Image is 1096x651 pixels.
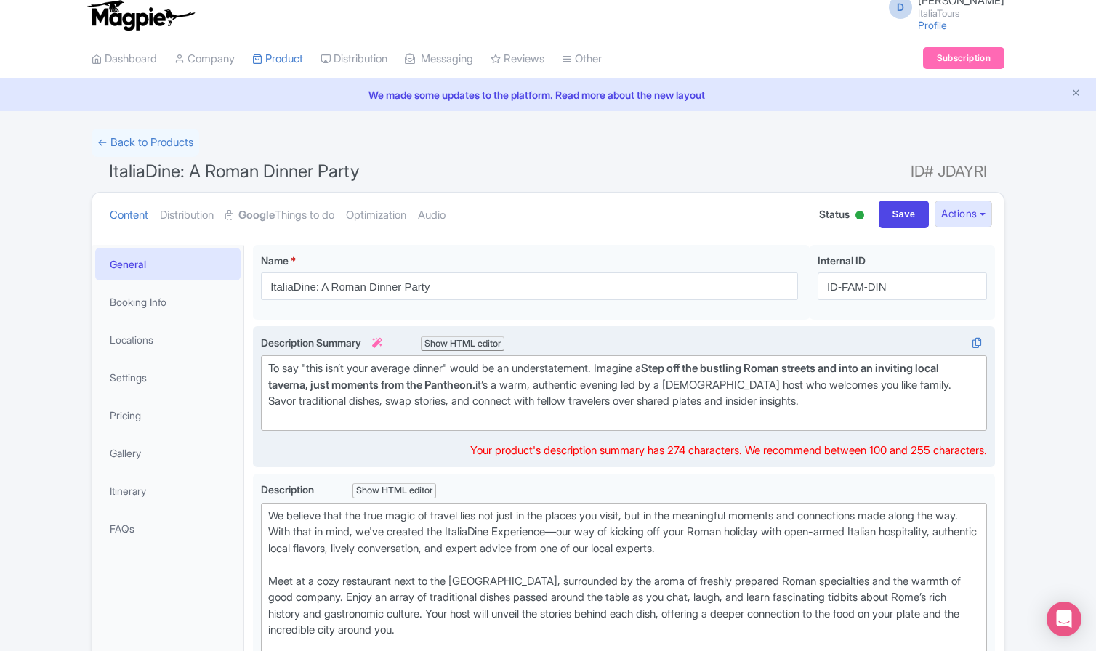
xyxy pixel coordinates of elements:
[252,39,303,79] a: Product
[918,19,947,31] a: Profile
[1071,86,1081,102] button: Close announcement
[110,193,148,238] a: Content
[261,254,289,267] span: Name
[268,361,939,392] strong: Step off the bustling Roman streets and into an inviting local taverna, just moments from the Pan...
[405,39,473,79] a: Messaging
[268,360,980,426] div: To say "this isn’t your average dinner" would be an understatement. Imagine a it’s a warm, authen...
[261,483,316,496] span: Description
[95,512,241,545] a: FAQs
[879,201,930,228] input: Save
[321,39,387,79] a: Distribution
[923,47,1004,69] a: Subscription
[238,207,275,224] strong: Google
[853,205,867,227] div: Active
[92,39,157,79] a: Dashboard
[818,254,866,267] span: Internal ID
[95,361,241,394] a: Settings
[261,336,384,349] span: Description Summary
[470,442,987,459] div: Your product's description summary has 274 characters. We recommend between 100 and 255 characters.
[95,248,241,280] a: General
[418,193,446,238] a: Audio
[95,399,241,432] a: Pricing
[95,437,241,469] a: Gallery
[92,129,199,157] a: ← Back to Products
[174,39,235,79] a: Company
[918,9,1004,18] small: ItaliaTours
[95,286,241,318] a: Booking Info
[819,206,850,222] span: Status
[421,336,504,352] div: Show HTML editor
[935,201,992,227] button: Actions
[562,39,602,79] a: Other
[109,161,360,182] span: ItaliaDine: A Roman Dinner Party
[1047,602,1081,636] div: Open Intercom Messenger
[491,39,544,79] a: Reviews
[160,193,214,238] a: Distribution
[225,193,334,238] a: GoogleThings to do
[95,323,241,356] a: Locations
[352,483,436,498] div: Show HTML editor
[346,193,406,238] a: Optimization
[95,474,241,507] a: Itinerary
[9,87,1087,102] a: We made some updates to the platform. Read more about the new layout
[911,157,987,186] span: ID# JDAYRI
